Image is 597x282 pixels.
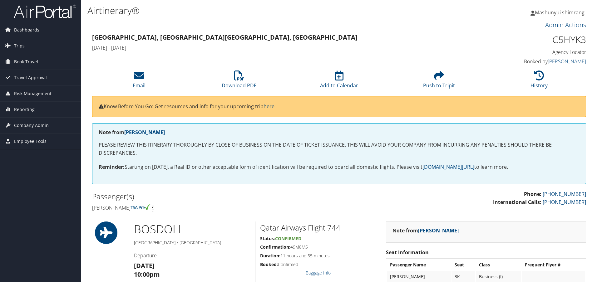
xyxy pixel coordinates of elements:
[387,259,451,270] th: Passenger Name
[14,134,47,149] span: Employee Tools
[131,204,151,210] img: tsa-precheck.png
[124,129,165,136] a: [PERSON_NAME]
[14,4,76,19] img: airportal-logo.png
[476,259,521,270] th: Class
[524,191,541,197] strong: Phone:
[99,163,580,171] p: Starting on [DATE], a Real ID or other acceptable form of identification will be required to boar...
[14,70,47,85] span: Travel Approval
[14,54,38,70] span: Book Travel
[133,74,146,89] a: Email
[99,141,580,157] p: PLEASE REVIEW THIS ITINERARY THOROUGHLY BY CLOSE OF BUSINESS ON THE DATE OF TICKET ISSUANCE. THIS...
[260,261,278,267] strong: Booked:
[543,199,586,206] a: [PHONE_NUMBER]
[14,22,39,38] span: Dashboards
[493,199,541,206] strong: International Calls:
[99,129,165,136] strong: Note from
[134,270,160,279] strong: 10:00pm
[222,74,256,89] a: Download PDF
[260,253,280,259] strong: Duration:
[470,58,586,65] h4: Booked by
[92,33,358,41] strong: [GEOGRAPHIC_DATA], [GEOGRAPHIC_DATA] [GEOGRAPHIC_DATA], [GEOGRAPHIC_DATA]
[92,204,334,211] h4: [PERSON_NAME]
[14,118,49,133] span: Company Admin
[543,191,586,197] a: [PHONE_NUMBER]
[99,103,580,111] p: Know Before You Go: Get resources and info for your upcoming trip
[418,227,459,234] a: [PERSON_NAME]
[260,253,376,259] h5: 11 hours and 55 minutes
[92,44,460,51] h4: [DATE] - [DATE]
[535,9,585,16] span: Mashunyui shimrang
[134,252,250,259] h4: Departure
[14,102,35,117] span: Reporting
[134,261,155,270] strong: [DATE]
[530,74,548,89] a: History
[423,74,455,89] a: Push to Tripit
[260,244,290,250] strong: Confirmation:
[320,74,358,89] a: Add to Calendar
[14,86,52,101] span: Risk Management
[522,259,585,270] th: Frequent Flyer #
[264,103,274,110] a: here
[87,4,423,17] h1: Airtinerary®
[260,236,275,241] strong: Status:
[470,49,586,56] h4: Agency Locator
[134,221,250,237] h1: BOS DOH
[392,227,459,234] strong: Note from
[99,163,125,170] strong: Reminder:
[306,270,331,276] a: Baggage Info
[530,3,591,22] a: Mashunyui shimrang
[548,58,586,65] a: [PERSON_NAME]
[275,236,301,241] span: Confirmed
[525,274,582,280] div: --
[386,249,429,256] strong: Seat Information
[422,163,474,170] a: [DOMAIN_NAME][URL]
[451,259,475,270] th: Seat
[260,244,376,250] h5: 49M8MS
[545,21,586,29] a: Admin Actions
[470,33,586,46] h1: C5HYK3
[14,38,25,54] span: Trips
[260,261,376,268] h5: Confirmed
[134,240,250,246] h5: [GEOGRAPHIC_DATA] / [GEOGRAPHIC_DATA]
[92,191,334,202] h2: Passenger(s)
[260,222,376,233] h2: Qatar Airways Flight 744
